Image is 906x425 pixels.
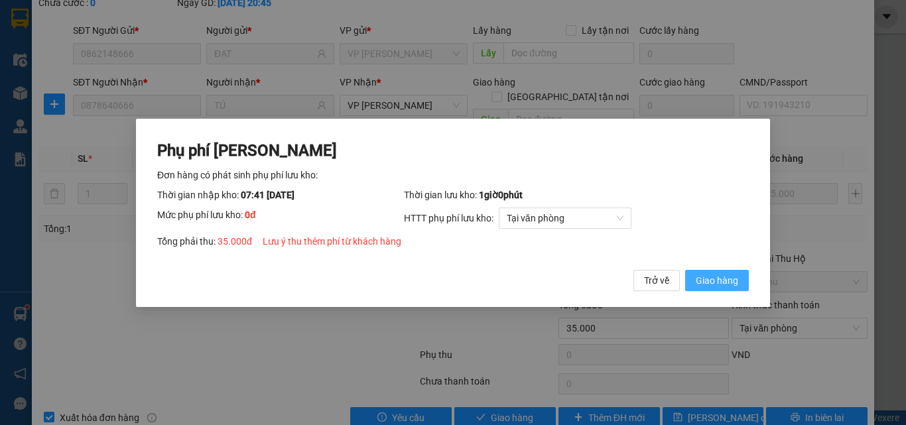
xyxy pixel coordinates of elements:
[157,233,749,248] div: Tổng phải thu:
[17,90,231,112] b: GỬI : VP [PERSON_NAME]
[404,207,749,228] div: HTTT phụ phí lưu kho:
[263,235,401,246] span: Lưu ý thu thêm phí từ khách hàng
[241,189,294,200] span: 07:41 [DATE]
[157,187,404,202] div: Thời gian nhập kho:
[479,189,523,200] span: 1 giờ 0 phút
[124,32,554,49] li: 271 - [PERSON_NAME] - [GEOGRAPHIC_DATA] - [GEOGRAPHIC_DATA]
[157,167,749,182] div: Đơn hàng có phát sinh phụ phí lưu kho:
[507,208,623,227] span: Tại văn phòng
[404,187,749,202] div: Thời gian lưu kho:
[218,235,252,246] span: 35.000 đ
[245,209,256,219] span: 0 đ
[685,269,749,290] button: Giao hàng
[633,269,680,290] button: Trở về
[644,273,669,287] span: Trở về
[17,17,116,83] img: logo.jpg
[157,141,337,160] span: Phụ phí [PERSON_NAME]
[157,207,404,228] div: Mức phụ phí lưu kho:
[696,273,738,287] span: Giao hàng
